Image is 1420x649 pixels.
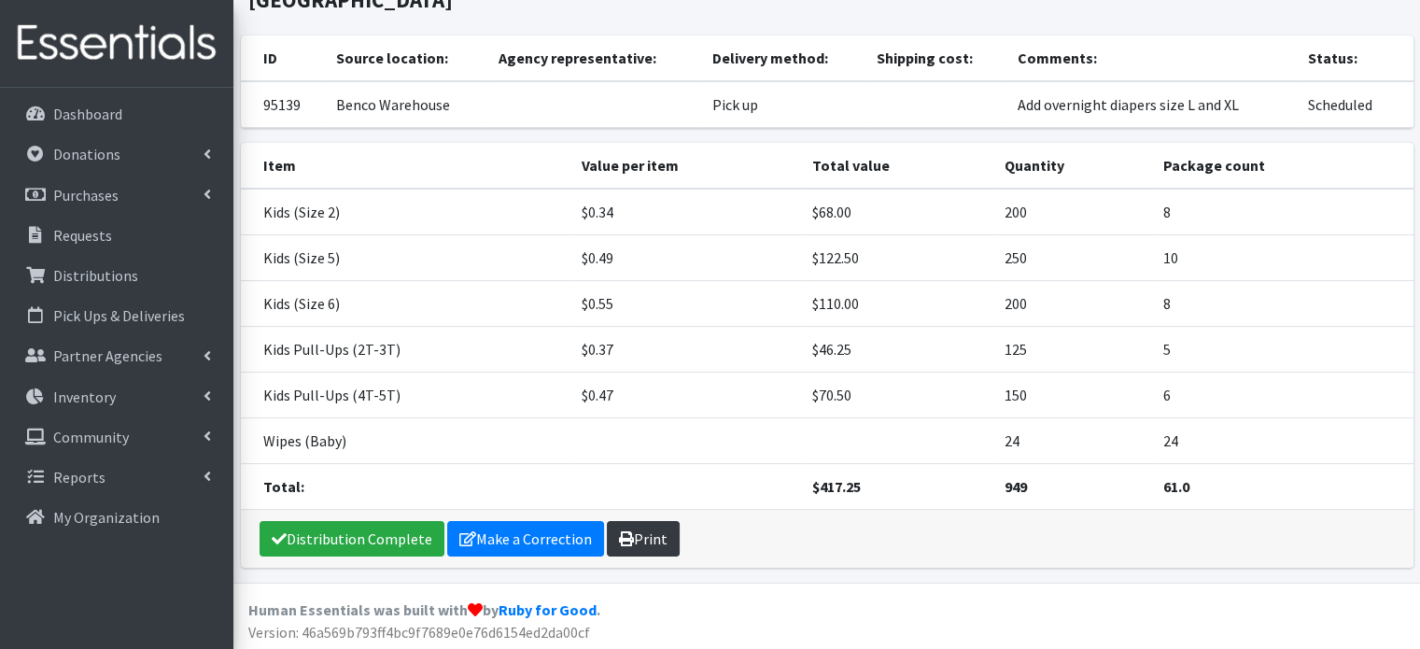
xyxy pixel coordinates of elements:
td: 200 [993,281,1152,327]
a: My Organization [7,499,226,536]
p: Reports [53,468,105,487]
td: Kids (Size 2) [241,189,570,235]
p: Inventory [53,388,116,406]
a: Pick Ups & Deliveries [7,297,226,334]
a: Dashboard [7,95,226,133]
p: Purchases [53,186,119,205]
td: 250 [993,235,1152,281]
td: $68.00 [801,189,993,235]
td: Scheduled [1297,81,1413,128]
p: My Organization [53,508,160,527]
a: Inventory [7,378,226,416]
th: Shipping cost: [865,35,1006,81]
th: Comments: [1006,35,1296,81]
img: HumanEssentials [7,12,226,75]
th: Total value [801,143,993,189]
th: Status: [1297,35,1413,81]
strong: 949 [1005,477,1027,496]
td: Add overnight diapers size L and XL [1006,81,1296,128]
td: $0.49 [570,235,801,281]
th: Delivery method: [701,35,865,81]
th: Value per item [570,143,801,189]
p: Donations [53,145,120,163]
td: 24 [993,418,1152,464]
th: ID [241,35,325,81]
td: $0.34 [570,189,801,235]
th: Agency representative: [487,35,702,81]
a: Purchases [7,176,226,214]
td: Pick up [701,81,865,128]
td: $110.00 [801,281,993,327]
strong: 61.0 [1163,477,1189,496]
td: 10 [1152,235,1413,281]
td: Benco Warehouse [325,81,487,128]
th: Quantity [993,143,1152,189]
td: 95139 [241,81,325,128]
p: Community [53,428,129,446]
th: Source location: [325,35,487,81]
a: Partner Agencies [7,337,226,374]
td: Kids Pull-Ups (2T-3T) [241,327,570,373]
td: Kids Pull-Ups (4T-5T) [241,373,570,418]
td: Kids (Size 6) [241,281,570,327]
a: Donations [7,135,226,173]
a: Make a Correction [447,521,604,557]
td: 8 [1152,281,1413,327]
a: Distributions [7,257,226,294]
a: Community [7,418,226,456]
a: Print [607,521,680,557]
td: $0.47 [570,373,801,418]
p: Partner Agencies [53,346,162,365]
span: Version: 46a569b793ff4bc9f7689e0e76d6154ed2da00cf [248,623,590,642]
a: Distribution Complete [260,521,444,557]
strong: Total: [263,477,304,496]
td: 6 [1152,373,1413,418]
p: Pick Ups & Deliveries [53,306,185,325]
a: Ruby for Good [499,600,597,619]
p: Dashboard [53,105,122,123]
strong: $417.25 [812,477,861,496]
td: 8 [1152,189,1413,235]
a: Requests [7,217,226,254]
strong: Human Essentials was built with by . [248,600,600,619]
td: $0.37 [570,327,801,373]
td: 150 [993,373,1152,418]
th: Item [241,143,570,189]
a: Reports [7,459,226,496]
td: Wipes (Baby) [241,418,570,464]
td: 5 [1152,327,1413,373]
td: Kids (Size 5) [241,235,570,281]
p: Requests [53,226,112,245]
th: Package count [1152,143,1413,189]
td: $0.55 [570,281,801,327]
td: 125 [993,327,1152,373]
td: $122.50 [801,235,993,281]
td: 24 [1152,418,1413,464]
p: Distributions [53,266,138,285]
td: $70.50 [801,373,993,418]
td: 200 [993,189,1152,235]
td: $46.25 [801,327,993,373]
